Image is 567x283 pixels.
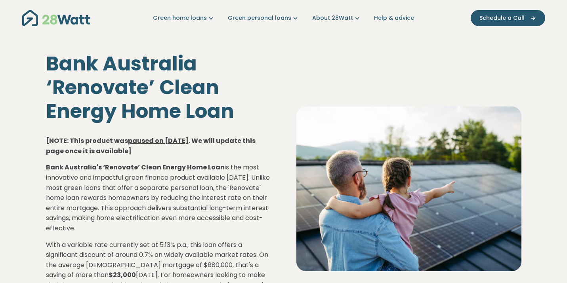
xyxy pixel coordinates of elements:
[312,14,361,22] a: About 28Watt
[46,162,271,233] p: is the most innovative and impactful green finance product available [DATE]. Unlike most green lo...
[22,10,90,26] img: 28Watt
[109,270,136,279] strong: $23,000
[46,52,271,123] h1: Bank Australia ‘Renovate’ Clean Energy Home Loan
[374,14,414,22] a: Help & advice
[22,8,545,28] nav: Main navigation
[228,14,300,22] a: Green personal loans
[479,14,525,22] span: Schedule a Call
[471,10,545,26] button: Schedule a Call
[46,163,225,172] strong: Bank Australia's ‘Renovate’ Clean Energy Home Loan
[46,136,256,156] strong: [NOTE: This product was . We will update this page once it is available]
[153,14,215,22] a: Green home loans
[128,136,189,145] span: paused on [DATE]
